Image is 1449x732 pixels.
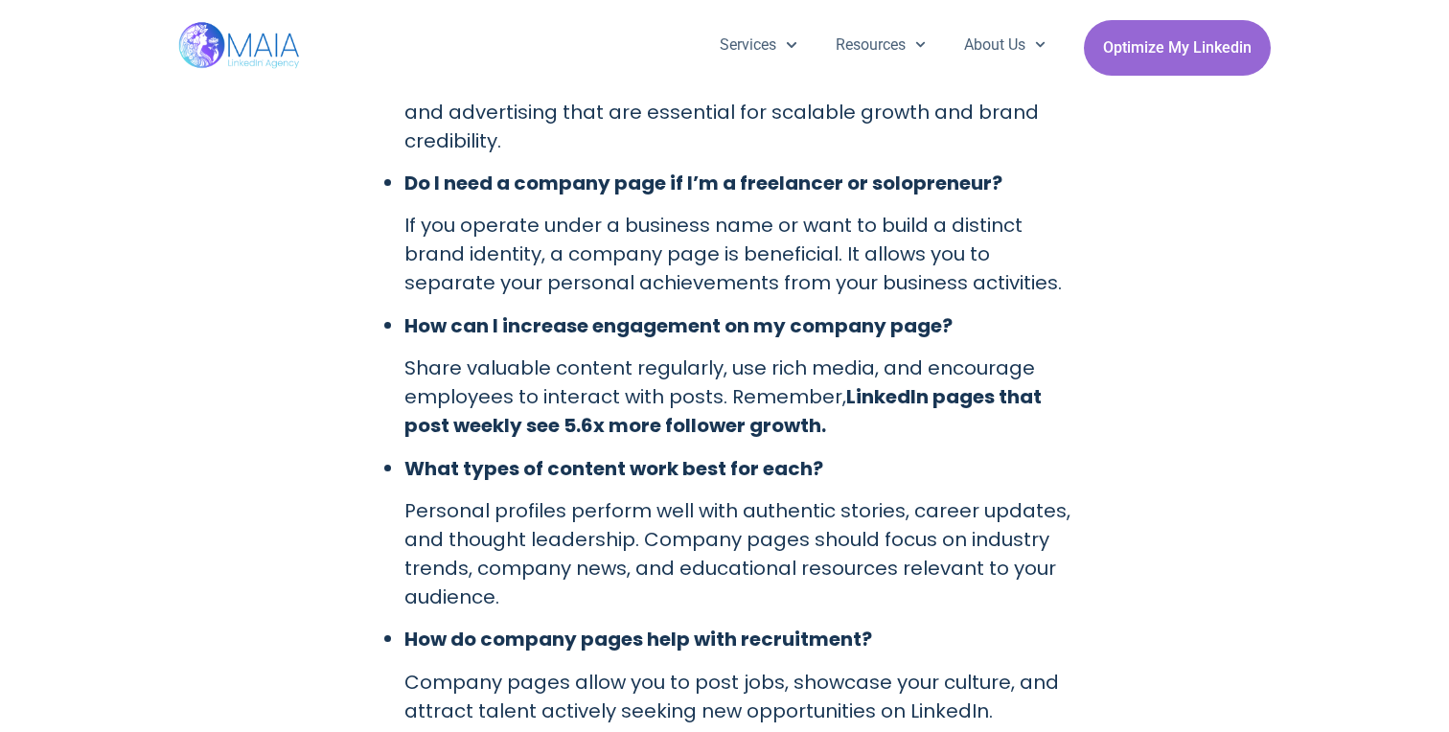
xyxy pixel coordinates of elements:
span: Optimize My Linkedin [1103,30,1252,66]
p: If you operate under a business name or want to build a distinct brand identity, a company page i... [404,211,1083,297]
a: About Us [945,20,1065,70]
p: Personal profiles perform well with authentic stories, career updates, and thought leadership. Co... [404,496,1083,611]
strong: What types of content work best for each? [404,455,823,482]
strong: LinkedIn pages that post weekly see 5.6x more follower growth. [404,383,1042,439]
strong: How can I increase engagement on my company page? [404,312,953,339]
p: Share valuable content regularly, use rich media, and encourage employees to interact with posts.... [404,354,1083,440]
strong: Do I need a company page if I’m a freelancer or solopreneur? [404,170,1002,196]
a: Optimize My Linkedin [1084,20,1271,76]
a: Services [701,20,816,70]
p: Company pages allow you to post jobs, showcase your culture, and attract talent actively seeking ... [404,668,1083,725]
p: While you can promote your business through your personal profile, a company page offers addition... [404,40,1083,155]
strong: How do company pages help with recruitment? [404,626,872,652]
nav: Menu [701,20,1065,70]
a: Resources [816,20,945,70]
